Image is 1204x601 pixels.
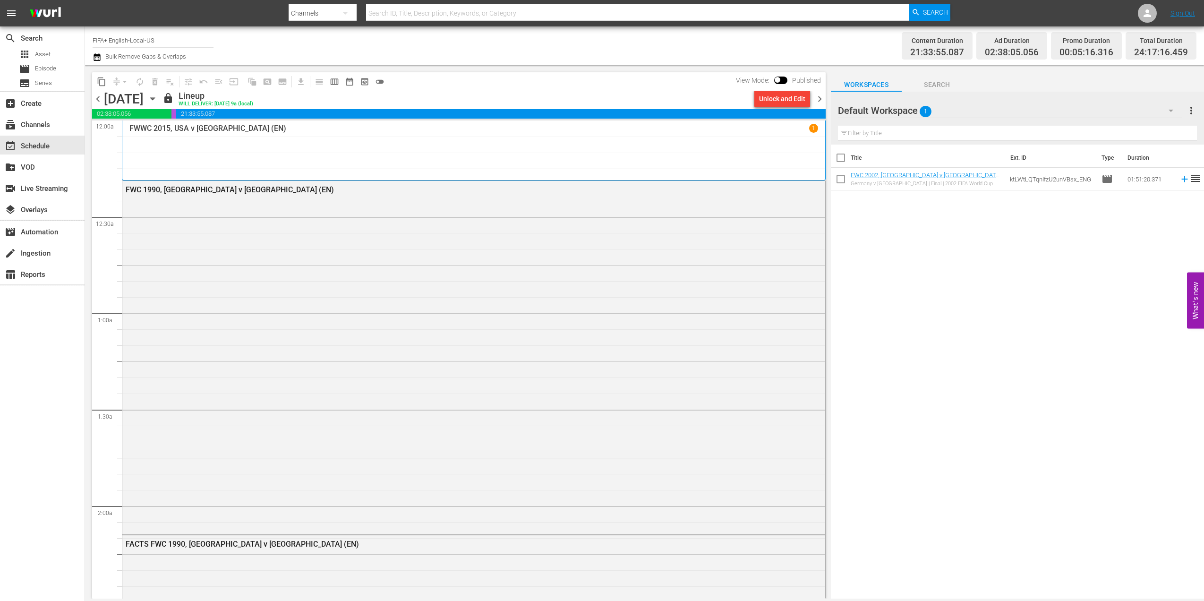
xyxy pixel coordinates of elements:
span: 21:33:55.087 [910,47,964,58]
button: Search [909,4,950,21]
span: Episode [35,64,56,73]
div: [DATE] [104,91,144,107]
span: Asset [35,50,51,59]
a: FWC 2002, [GEOGRAPHIC_DATA] v [GEOGRAPHIC_DATA] (EN) [851,172,1001,186]
span: date_range_outlined [345,77,354,86]
div: Unlock and Edit [759,90,805,107]
a: Sign Out [1170,9,1195,17]
span: menu [6,8,17,19]
span: Day Calendar View [308,72,327,91]
span: Workspaces [831,79,902,91]
span: Search [902,79,973,91]
span: Clear Lineup [162,74,178,89]
td: ktLWtLQTqnIfzU2unVBsx_ENG [1006,168,1098,190]
span: chevron_left [92,93,104,105]
span: Fill episodes with ad slates [211,74,226,89]
p: FWWC 2015, USA v [GEOGRAPHIC_DATA] (EN) [129,124,286,133]
span: Create [5,98,16,109]
div: Default Workspace [838,97,1182,124]
th: Type [1096,145,1122,171]
span: Episode [1102,173,1113,185]
span: Refresh All Search Blocks [241,72,260,91]
span: Create Series Block [275,74,290,89]
span: Revert to Primary Episode [196,74,211,89]
span: Channels [5,119,16,130]
div: Germany v [GEOGRAPHIC_DATA] | Final | 2002 FIFA World Cup [GEOGRAPHIC_DATA]/[GEOGRAPHIC_DATA]™ | ... [851,180,1002,187]
svg: Add to Schedule [1179,174,1190,184]
span: toggle_off [375,77,384,86]
span: 02:38:05.056 [92,109,171,119]
span: 21:33:55.087 [176,109,826,119]
span: Create Search Block [260,74,275,89]
div: Total Duration [1134,34,1188,47]
span: Schedule [5,140,16,152]
span: more_vert [1186,105,1197,116]
div: FACTS FWC 1990, [GEOGRAPHIC_DATA] v [GEOGRAPHIC_DATA] (EN) [126,540,769,549]
span: chevron_right [814,93,826,105]
img: ans4CAIJ8jUAAAAAAAAAAAAAAAAAAAAAAAAgQb4GAAAAAAAAAAAAAAAAAAAAAAAAJMjXAAAAAAAAAAAAAAAAAAAAAAAAgAT5G... [23,2,68,25]
span: Bulk Remove Gaps & Overlaps [104,53,186,60]
span: Download as CSV [290,72,308,91]
th: Ext. ID [1005,145,1096,171]
span: Remove Gaps & Overlaps [109,74,132,89]
span: Live Streaming [5,183,16,194]
span: Search [923,4,948,21]
span: Loop Content [132,74,147,89]
span: Ingestion [5,248,16,259]
span: View Backup [357,74,372,89]
div: Content Duration [910,34,964,47]
span: Update Metadata from Key Asset [226,74,241,89]
th: Duration [1122,145,1178,171]
span: Customize Events [178,72,196,91]
td: 01:51:20.371 [1124,168,1176,190]
span: Month Calendar View [342,74,357,89]
span: content_copy [97,77,106,86]
span: Episode [19,63,30,75]
span: Toggle to switch from Published to Draft view. [774,77,781,83]
span: 24:17:16.459 [1134,47,1188,58]
span: lock [162,93,174,104]
span: Published [787,77,826,84]
span: 1 [920,102,931,121]
span: reorder [1190,173,1201,184]
span: 24 hours Lineup View is OFF [372,74,387,89]
span: Week Calendar View [327,74,342,89]
span: Series [35,78,52,88]
span: Automation [5,226,16,238]
div: Promo Duration [1059,34,1113,47]
span: Asset [19,49,30,60]
div: Ad Duration [985,34,1039,47]
div: FWC 1990, [GEOGRAPHIC_DATA] v [GEOGRAPHIC_DATA] (EN) [126,185,769,194]
th: Title [851,145,1005,171]
span: VOD [5,162,16,173]
button: more_vert [1186,99,1197,122]
div: Lineup [179,91,253,101]
span: 00:05:16.316 [1059,47,1113,58]
span: Search [5,33,16,44]
span: 02:38:05.056 [985,47,1039,58]
span: Reports [5,269,16,280]
span: preview_outlined [360,77,369,86]
span: 00:05:16.316 [171,109,176,119]
span: Series [19,77,30,89]
span: Select an event to delete [147,74,162,89]
span: Overlays [5,204,16,215]
span: calendar_view_week_outlined [330,77,339,86]
div: WILL DELIVER: [DATE] 9a (local) [179,101,253,107]
button: Unlock and Edit [754,90,810,107]
span: Copy Lineup [94,74,109,89]
span: View Mode: [731,77,774,84]
p: 1 [812,125,815,131]
button: Open Feedback Widget [1187,273,1204,329]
